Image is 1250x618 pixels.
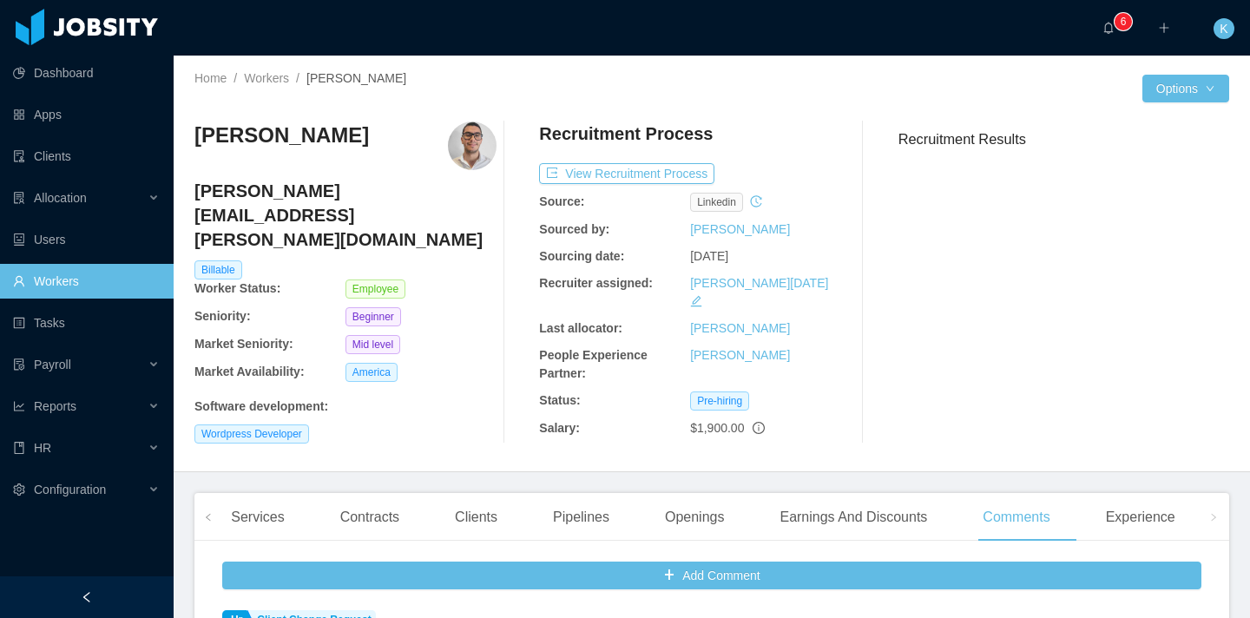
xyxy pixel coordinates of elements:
[690,321,790,335] a: [PERSON_NAME]
[690,348,790,362] a: [PERSON_NAME]
[296,71,299,85] span: /
[34,441,51,455] span: HR
[34,191,87,205] span: Allocation
[326,493,413,542] div: Contracts
[345,307,401,326] span: Beginner
[194,309,251,323] b: Seniority:
[13,56,160,90] a: icon: pie-chartDashboard
[194,179,497,252] h4: [PERSON_NAME][EMAIL_ADDRESS][PERSON_NAME][DOMAIN_NAME]
[13,139,160,174] a: icon: auditClients
[13,222,160,257] a: icon: robotUsers
[690,193,743,212] span: linkedin
[234,71,237,85] span: /
[766,493,941,542] div: Earnings And Discounts
[539,276,653,290] b: Recruiter assigned:
[750,195,762,207] i: icon: history
[13,192,25,204] i: icon: solution
[194,424,309,444] span: Wordpress Developer
[1115,13,1132,30] sup: 6
[539,194,584,208] b: Source:
[448,122,497,170] img: ce8dc3f6-36f6-47e3-bb5b-968388615332_6655d974dd883-400w.png
[194,337,293,351] b: Market Seniority:
[13,264,160,299] a: icon: userWorkers
[34,483,106,496] span: Configuration
[1158,22,1170,34] i: icon: plus
[194,260,242,279] span: Billable
[539,167,714,181] a: icon: exportView Recruitment Process
[217,493,298,542] div: Services
[969,493,1063,542] div: Comments
[222,562,1201,589] button: icon: plusAdd Comment
[13,400,25,412] i: icon: line-chart
[690,295,702,307] i: icon: edit
[34,358,71,371] span: Payroll
[690,276,828,290] a: [PERSON_NAME][DATE]
[539,122,713,146] h4: Recruitment Process
[539,348,648,380] b: People Experience Partner:
[194,365,305,378] b: Market Availability:
[539,249,624,263] b: Sourcing date:
[1092,493,1189,542] div: Experience
[1102,22,1115,34] i: icon: bell
[539,222,609,236] b: Sourced by:
[13,483,25,496] i: icon: setting
[690,249,728,263] span: [DATE]
[345,335,400,354] span: Mid level
[898,128,1229,150] h3: Recruitment Results
[651,493,739,542] div: Openings
[13,358,25,371] i: icon: file-protect
[204,513,213,522] i: icon: left
[539,393,580,407] b: Status:
[539,163,714,184] button: icon: exportView Recruitment Process
[539,493,623,542] div: Pipelines
[690,421,744,435] span: $1,900.00
[1209,513,1218,522] i: icon: right
[539,421,580,435] b: Salary:
[539,321,622,335] b: Last allocator:
[194,281,280,295] b: Worker Status:
[34,399,76,413] span: Reports
[244,71,289,85] a: Workers
[345,279,405,299] span: Employee
[690,222,790,236] a: [PERSON_NAME]
[13,442,25,454] i: icon: book
[194,399,328,413] b: Software development :
[1220,18,1227,39] span: K
[345,363,398,382] span: America
[753,422,765,434] span: info-circle
[306,71,406,85] span: [PERSON_NAME]
[690,391,749,411] span: Pre-hiring
[13,306,160,340] a: icon: profileTasks
[441,493,511,542] div: Clients
[194,71,227,85] a: Home
[194,122,369,149] h3: [PERSON_NAME]
[1142,75,1229,102] button: Optionsicon: down
[1121,13,1127,30] p: 6
[13,97,160,132] a: icon: appstoreApps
